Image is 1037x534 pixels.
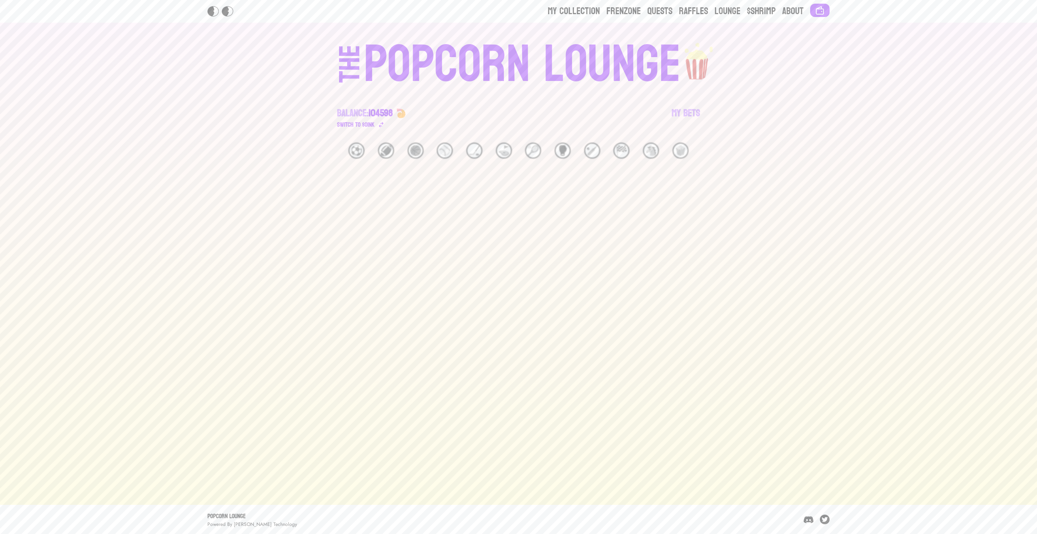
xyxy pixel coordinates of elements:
div: ⚾️ [437,143,453,159]
div: POPCORN LOUNGE [364,39,681,91]
a: Lounge [715,5,740,18]
img: popcorn [681,36,714,81]
div: 🥊 [555,143,571,159]
div: Switch to $ OINK [337,120,375,130]
div: 🎾 [525,143,541,159]
div: 🍿 [672,143,689,159]
img: Connect wallet [815,6,825,15]
span: 104598 [369,104,393,122]
a: Frenzone [606,5,641,18]
div: 🏈 [378,143,394,159]
div: Popcorn Lounge [207,511,297,521]
div: 🏏 [584,143,600,159]
a: About [782,5,804,18]
a: Quests [647,5,672,18]
div: ⚽️ [348,143,365,159]
div: THE [335,45,365,99]
div: 🏀 [408,143,424,159]
div: Powered By [PERSON_NAME] Technology [207,521,297,528]
div: ⛳️ [496,143,512,159]
img: 🍤 [396,109,406,118]
img: Popcorn [207,6,240,17]
div: 🐴 [643,143,659,159]
div: 🏒 [466,143,482,159]
a: Raffles [679,5,708,18]
a: $Shrimp [747,5,776,18]
a: My Collection [548,5,600,18]
div: 🏁 [613,143,629,159]
a: THEPOPCORN LOUNGEpopcorn [269,36,768,91]
img: Discord [804,515,813,524]
img: Twitter [820,515,830,524]
div: Balance: [337,107,393,120]
a: My Bets [672,107,700,130]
